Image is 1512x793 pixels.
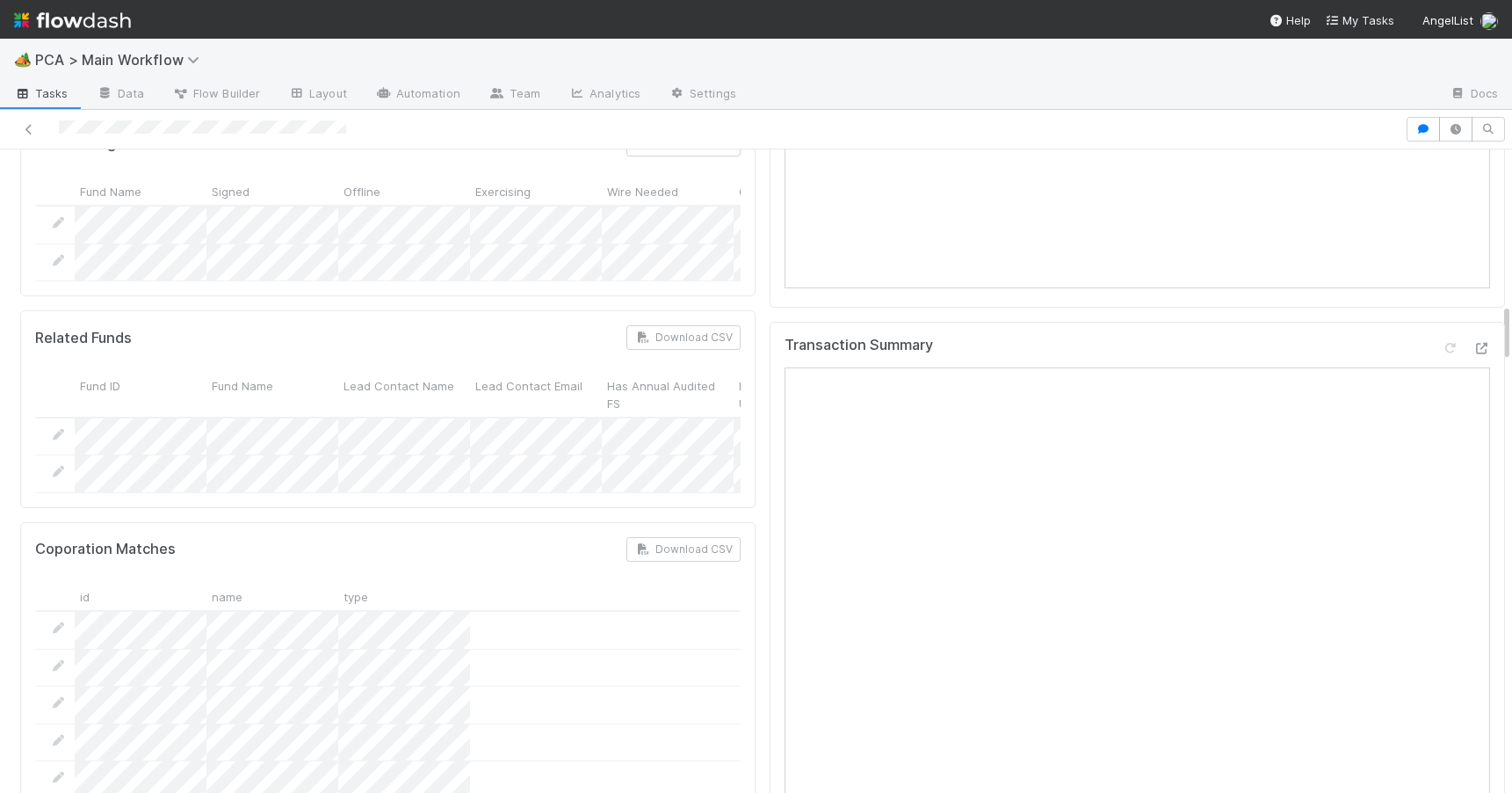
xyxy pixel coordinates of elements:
div: Lead Contact Email [470,371,602,416]
a: My Tasks [1325,11,1394,29]
a: Settings [655,81,750,109]
a: Team [474,81,554,109]
a: Flow Builder [158,81,274,109]
img: avatar_dd78c015-5c19-403d-b5d7-976f9c2ba6b3.png [1480,12,1498,30]
h5: Related Funds [35,330,132,347]
span: My Tasks [1325,13,1394,27]
div: Offline/New Money [734,178,865,205]
h5: Transaction Summary [785,337,933,354]
img: logo-inverted-e16ddd16eac7371096b0.svg [14,5,131,35]
span: PCA > Main Workflow [35,51,208,69]
h5: Coporation Matches [35,541,176,558]
a: Docs [1436,81,1512,109]
div: Fund Name [206,371,338,416]
a: Layout [274,81,361,109]
div: Has Annual Audited FS [602,371,734,416]
div: Lead Contact Name [338,371,470,416]
a: Data [83,81,158,109]
span: AngelList [1422,13,1473,27]
span: 🏕️ [14,52,32,67]
a: Automation [361,81,474,109]
div: Wire Needed [602,178,734,205]
a: Analytics [554,81,655,109]
div: Offline [338,178,470,205]
div: Signed [206,178,338,205]
button: Download CSV [626,325,741,350]
div: type [338,583,470,610]
div: Exercising [470,178,602,205]
div: id [75,583,206,610]
div: Fund Name [75,178,206,205]
div: Has Annual Unaudited FS [734,371,865,416]
div: name [206,583,338,610]
span: Flow Builder [172,84,260,102]
div: Fund ID [75,371,206,416]
div: Help [1269,11,1311,29]
button: Download CSV [626,537,741,562]
span: Tasks [14,84,69,102]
